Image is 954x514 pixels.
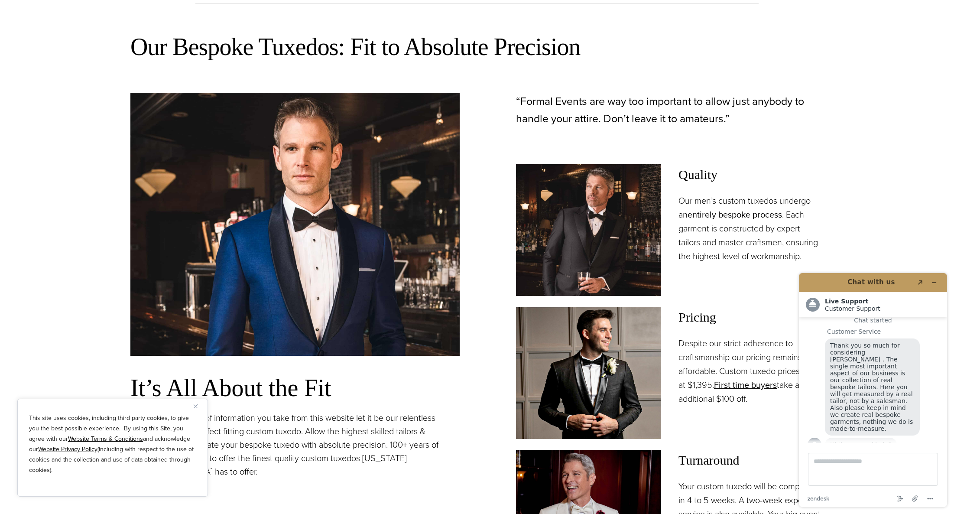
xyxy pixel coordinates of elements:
p: This site uses cookies, including third party cookies, to give you the best possible experience. ... [29,413,196,475]
a: Website Terms & Conditions [68,434,143,443]
button: Close [194,401,204,411]
a: First time buyers [714,378,777,391]
span: Chat [31,15,44,22]
p: “Formal Events are way too important to allow just anybody to handle your attire. Don’t leave it ... [516,93,824,127]
img: Blue bespoke tuxedo with black shawl lapel, white tuxedo shirt and black bowtie. Fabric by Loro P... [130,93,460,356]
p: If there is one piece of information you take from this website let it be our relentless dedicati... [130,411,460,478]
h3: It’s All About the Fit [130,373,460,403]
iframe: Find more information here [792,266,954,514]
span: Turnaround [678,450,824,471]
p: Our men’s custom tuxedos undergo an . Each garment is constructed by expert tailors and master cr... [678,194,824,263]
span: Pricing [678,307,824,328]
a: Website Privacy Policy [38,445,97,454]
img: Model at bar in vested custom wedding tuxedo in black with white shirt and black bowtie. Fabric b... [516,164,661,296]
p: Despite our strict adherence to craftsmanship our pricing remains affordable. Custom tuxedo price... [678,336,824,406]
a: entirely bespoke process [688,208,782,221]
img: Close [194,404,198,408]
span: Quality [678,164,824,185]
img: Client in classic black shawl collar black custom tuxedo. [516,307,661,439]
h2: Our Bespoke Tuxedos: Fit to Absolute Precision [130,32,824,62]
